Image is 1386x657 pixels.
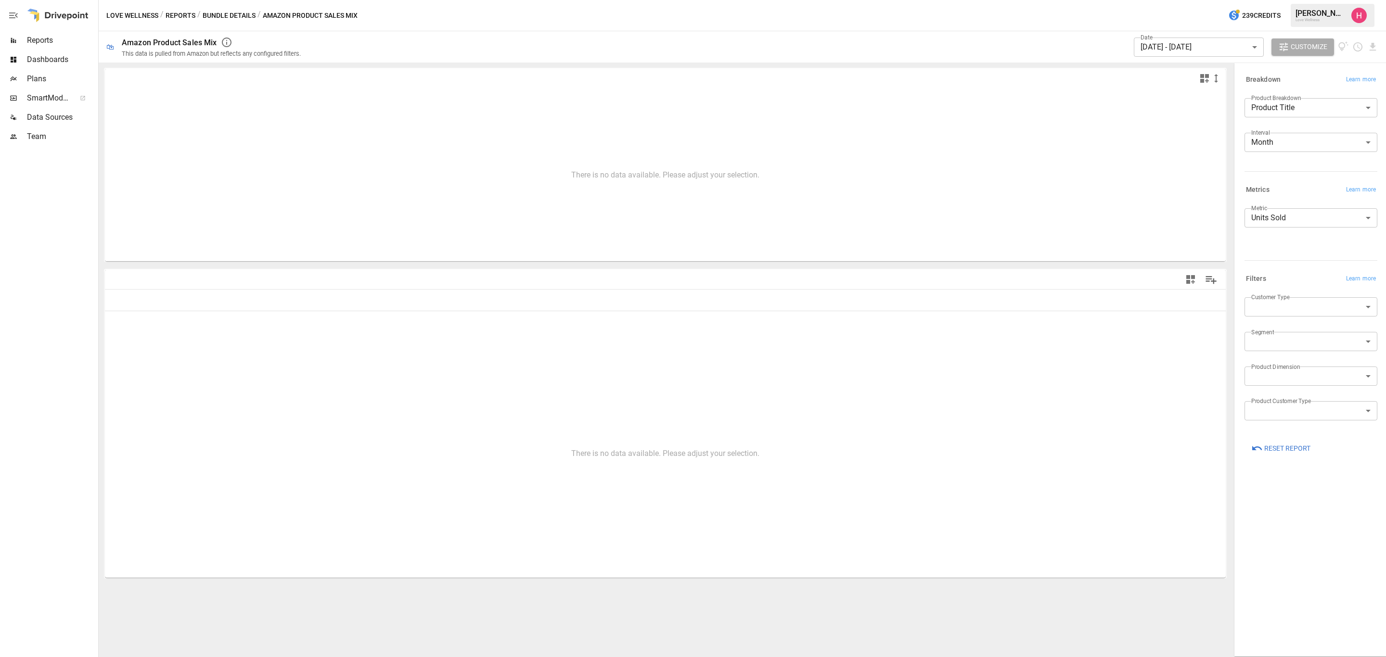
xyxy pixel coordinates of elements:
[1245,98,1377,117] div: Product Title
[160,10,164,22] div: /
[1242,10,1281,22] span: 239 Credits
[1251,328,1274,336] label: Segment
[27,73,96,85] span: Plans
[106,10,158,22] button: Love Wellness
[197,10,201,22] div: /
[1251,128,1270,137] label: Interval
[1141,33,1153,41] label: Date
[1251,293,1290,301] label: Customer Type
[1264,442,1310,455] span: Reset Report
[1346,185,1376,195] span: Learn more
[571,170,759,179] div: There is no data available. Please adjust your selection.
[1245,133,1377,152] div: Month
[1251,397,1311,405] label: Product Customer Type
[27,112,96,123] span: Data Sources
[1367,41,1378,52] button: Download report
[1246,75,1281,85] h6: Breakdown
[1251,94,1301,102] label: Product Breakdown
[1251,204,1267,212] label: Metric
[1296,18,1346,22] div: Love Wellness
[257,10,261,22] div: /
[27,35,96,46] span: Reports
[1246,274,1266,284] h6: Filters
[1346,75,1376,85] span: Learn more
[203,10,256,22] button: Bundle Details
[122,50,301,57] div: This data is pulled from Amazon but reflects any configured filters.
[1346,274,1376,284] span: Learn more
[27,54,96,65] span: Dashboards
[1346,2,1373,29] button: Hayley Rovet
[27,131,96,142] span: Team
[1246,185,1270,195] h6: Metrics
[27,92,69,104] span: SmartModel
[1245,208,1377,227] div: Units Sold
[122,38,217,47] div: Amazon Product Sales Mix
[1271,38,1334,56] button: Customize
[166,10,195,22] button: Reports
[1338,38,1349,56] button: View documentation
[106,42,114,51] div: 🛍
[1200,269,1222,291] button: Manage Columns
[1134,38,1264,57] div: [DATE] - [DATE]
[571,448,759,459] p: There is no data available. Please adjust your selection.
[1224,7,1284,25] button: 239Credits
[1351,8,1367,23] img: Hayley Rovet
[1296,9,1346,18] div: [PERSON_NAME]
[69,91,76,103] span: ™
[1291,41,1327,53] span: Customize
[1245,440,1317,457] button: Reset Report
[1352,41,1363,52] button: Schedule report
[1251,363,1300,371] label: Product Dimension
